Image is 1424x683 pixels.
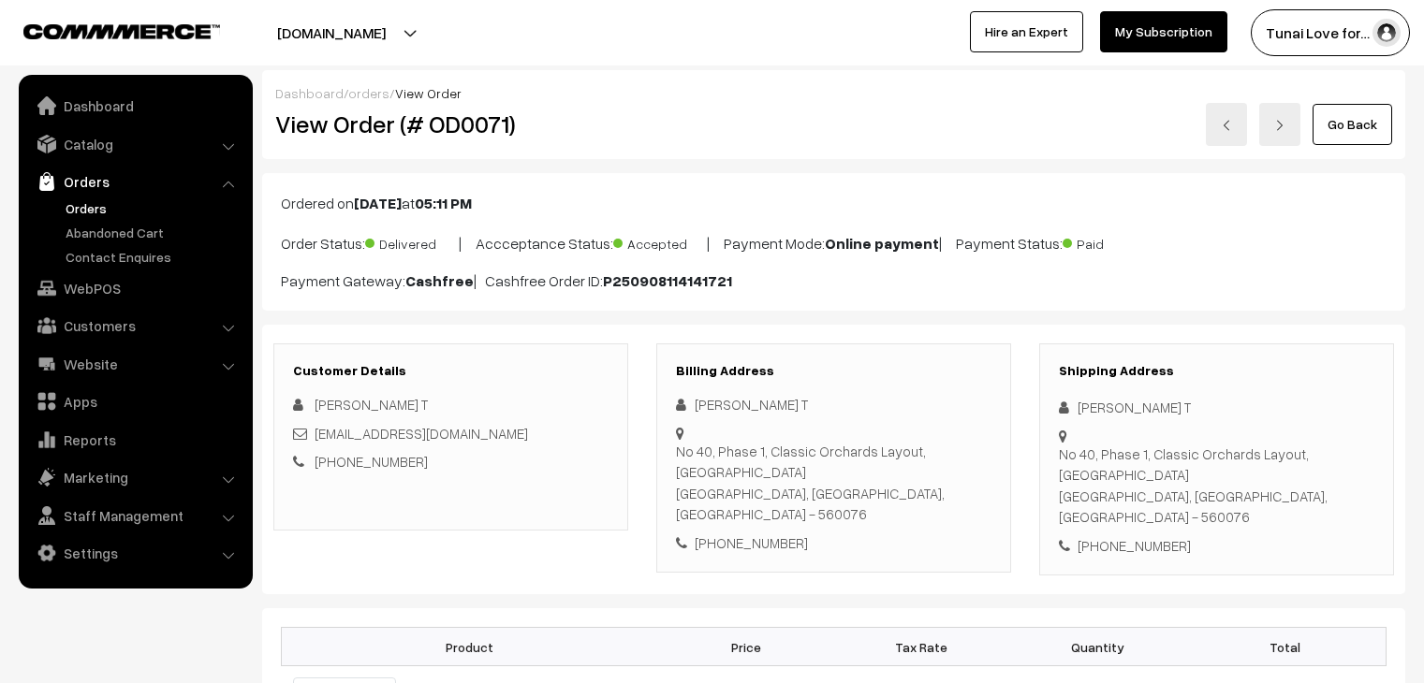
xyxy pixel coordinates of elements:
span: [PERSON_NAME] T [315,396,428,413]
a: Hire an Expert [970,11,1083,52]
h3: Billing Address [676,363,991,379]
b: P250908114141721 [603,271,732,290]
a: Contact Enquires [61,247,246,267]
div: / / [275,83,1392,103]
span: Paid [1063,229,1156,254]
button: [DOMAIN_NAME] [212,9,451,56]
a: [EMAIL_ADDRESS][DOMAIN_NAME] [315,425,528,442]
a: [PHONE_NUMBER] [315,453,428,470]
a: Customers [23,309,246,342]
a: Catalog [23,127,246,161]
a: Marketing [23,460,246,494]
th: Quantity [1009,628,1185,666]
a: WebPOS [23,271,246,305]
a: Go Back [1313,104,1392,145]
b: 05:11 PM [415,194,472,212]
a: COMMMERCE [23,19,187,41]
a: Apps [23,385,246,418]
th: Tax Rate [833,628,1009,666]
p: Payment Gateway: | Cashfree Order ID: [281,269,1387,292]
b: Cashfree [405,271,474,290]
a: Staff Management [23,499,246,532]
p: Order Status: | Accceptance Status: | Payment Mode: | Payment Status: [281,229,1387,254]
a: Dashboard [275,85,344,101]
a: Website [23,347,246,381]
div: No 40, Phase 1, Classic Orchards Layout, [GEOGRAPHIC_DATA] [GEOGRAPHIC_DATA], [GEOGRAPHIC_DATA], ... [1059,443,1374,528]
h3: Customer Details [293,363,609,379]
span: Delivered [365,229,459,254]
h3: Shipping Address [1059,363,1374,379]
img: COMMMERCE [23,24,220,38]
p: Ordered on at [281,192,1387,214]
a: Orders [23,165,246,198]
img: right-arrow.png [1274,120,1285,131]
th: Total [1185,628,1387,666]
div: [PERSON_NAME] T [1059,397,1374,418]
a: Abandoned Cart [61,223,246,242]
h2: View Order (# OD0071) [275,109,629,138]
span: View Order [395,85,462,101]
a: Orders [61,198,246,218]
button: Tunai Love for… [1251,9,1410,56]
img: user [1373,19,1401,47]
b: [DATE] [354,194,402,212]
a: Settings [23,536,246,570]
span: Accepted [613,229,707,254]
th: Price [658,628,834,666]
img: left-arrow.png [1221,120,1232,131]
th: Product [282,628,658,666]
a: Reports [23,423,246,457]
div: [PERSON_NAME] T [676,394,991,415]
a: orders [348,85,389,101]
div: [PHONE_NUMBER] [676,532,991,554]
div: No 40, Phase 1, Classic Orchards Layout, [GEOGRAPHIC_DATA] [GEOGRAPHIC_DATA], [GEOGRAPHIC_DATA], ... [676,441,991,525]
a: Dashboard [23,89,246,123]
b: Online payment [825,234,939,253]
div: [PHONE_NUMBER] [1059,535,1374,557]
a: My Subscription [1100,11,1227,52]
